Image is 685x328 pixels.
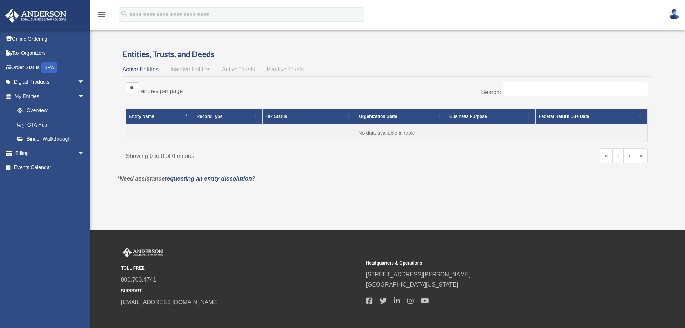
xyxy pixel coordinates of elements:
a: Billingarrow_drop_down [5,146,95,160]
span: Inactive Trusts [267,66,304,72]
img: Anderson Advisors Platinum Portal [3,9,68,23]
img: User Pic [669,9,680,19]
small: SUPPORT [121,287,361,295]
a: [STREET_ADDRESS][PERSON_NAME] [366,271,471,278]
a: requesting an entity dissolution [165,176,252,182]
a: My Entitiesarrow_drop_down [5,89,92,103]
span: Federal Return Due Date [539,114,589,119]
div: Showing 0 to 0 of 0 entries [126,148,382,161]
a: Last [635,148,648,163]
small: Headquarters & Operations [366,260,606,267]
h3: Entities, Trusts, and Deeds [123,49,651,60]
i: menu [97,10,106,19]
label: entries per page [141,88,183,94]
a: First [600,148,613,163]
span: Record Type [197,114,223,119]
a: Binder Walkthrough [10,132,92,146]
a: Overview [10,103,88,118]
a: [EMAIL_ADDRESS][DOMAIN_NAME] [121,299,219,305]
a: Order StatusNEW [5,60,95,75]
th: Business Purpose: Activate to sort [446,109,535,124]
span: arrow_drop_down [77,146,92,161]
a: [GEOGRAPHIC_DATA][US_STATE] [366,282,458,288]
a: Tax Organizers [5,46,95,61]
th: Record Type: Activate to sort [194,109,262,124]
a: Online Ordering [5,32,95,46]
span: Entity Name [129,114,154,119]
img: Anderson Advisors Platinum Portal [121,248,164,257]
span: Inactive Entities [170,66,210,72]
a: Previous [613,148,624,163]
th: Federal Return Due Date: Activate to sort [536,109,647,124]
span: Business Purpose [449,114,487,119]
i: search [120,10,128,18]
a: 800.706.4741 [121,276,156,283]
th: Tax Status: Activate to sort [263,109,356,124]
small: TOLL FREE [121,265,361,272]
th: Organization State: Activate to sort [356,109,446,124]
th: Entity Name: Activate to invert sorting [126,109,194,124]
span: Tax Status [266,114,287,119]
a: menu [97,13,106,19]
span: Active Trusts [222,66,255,72]
a: Next [624,148,635,163]
em: *Need assistance ? [117,176,255,182]
td: No data available in table [126,124,647,142]
span: arrow_drop_down [77,75,92,90]
label: Search: [481,89,501,95]
a: Events Calendar [5,160,95,175]
a: CTA Hub [10,118,92,132]
div: NEW [41,62,57,73]
a: Digital Productsarrow_drop_down [5,75,95,89]
span: arrow_drop_down [77,89,92,104]
span: Active Entities [123,66,159,72]
span: Organization State [359,114,397,119]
